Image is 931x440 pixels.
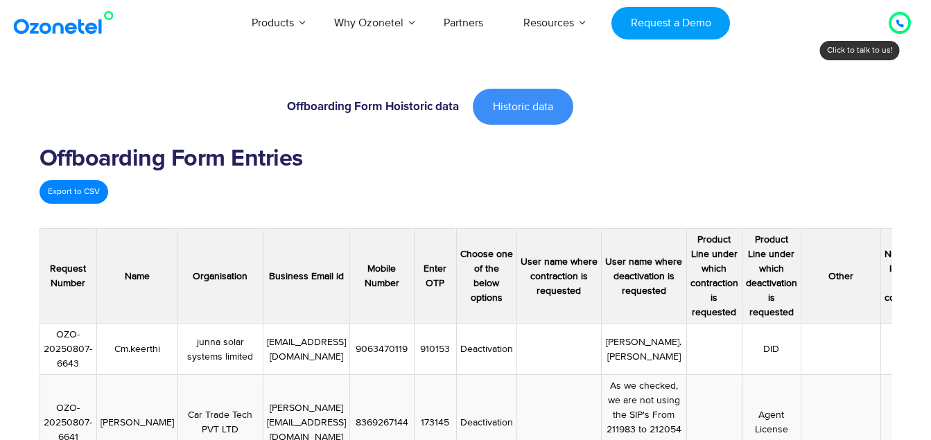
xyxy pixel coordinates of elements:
[414,324,456,375] td: 910153
[96,324,177,375] td: Cm.keerthi
[414,229,456,324] th: Enter OTP
[601,324,686,375] td: [PERSON_NAME].[PERSON_NAME]
[349,229,414,324] th: Mobile Number
[40,229,96,324] th: Request Number
[96,229,177,324] th: Name
[686,229,742,324] th: Product Line under which contraction is requested
[493,101,553,112] span: Historic data
[263,229,349,324] th: Business Email id
[801,229,880,324] th: Other
[40,180,108,204] a: Export to CSV
[742,229,801,324] th: Product Line under which deactivation is requested
[611,7,730,39] a: Request a Demo
[40,146,892,173] h2: Offboarding Form Entries
[473,89,573,125] a: Historic data
[349,324,414,375] td: 9063470119
[46,101,459,113] h6: Offboarding Form Hoistoric data
[177,229,263,324] th: Organisation
[742,324,801,375] td: DID
[456,324,516,375] td: Deactivation
[40,324,96,375] td: OZO-20250807-6643
[456,229,516,324] th: Choose one of the below options
[601,229,686,324] th: User name where deactivation is requested
[516,229,601,324] th: User name where contraction is requested
[263,324,349,375] td: [EMAIL_ADDRESS][DOMAIN_NAME]
[177,324,263,375] td: junna solar systems limited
